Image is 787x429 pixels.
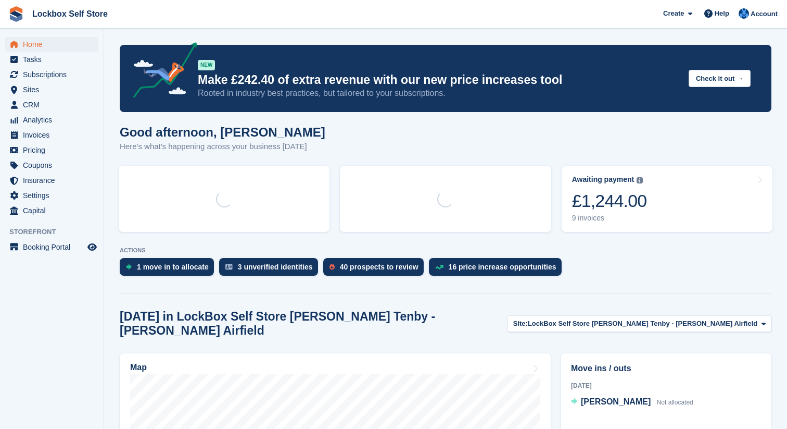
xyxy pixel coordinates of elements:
a: menu [5,52,98,67]
a: menu [5,143,98,157]
img: verify_identity-adf6edd0f0f0b5bbfe63781bf79b02c33cf7c696d77639b501bdc392416b5a36.svg [225,264,233,270]
img: price_increase_opportunities-93ffe204e8149a01c8c9dc8f82e8f89637d9d84a8eef4429ea346261dce0b2c0.svg [435,265,443,269]
a: 3 unverified identities [219,258,323,281]
a: menu [5,240,98,254]
a: Lockbox Self Store [28,5,112,22]
span: Pricing [23,143,85,157]
a: menu [5,158,98,173]
a: menu [5,37,98,52]
p: ACTIONS [120,247,771,254]
div: NEW [198,60,215,70]
div: 3 unverified identities [238,263,313,271]
img: Naomi Davies [739,8,749,19]
div: 1 move in to allocate [137,263,209,271]
span: LockBox Self Store [PERSON_NAME] Tenby - [PERSON_NAME] Airfield [528,318,757,329]
a: 40 prospects to review [323,258,429,281]
span: Tasks [23,52,85,67]
span: [PERSON_NAME] [581,397,651,406]
a: menu [5,173,98,188]
span: Storefront [9,227,104,237]
span: Sites [23,82,85,97]
p: Rooted in industry best practices, but tailored to your subscriptions. [198,88,680,99]
a: Preview store [86,241,98,253]
span: Settings [23,188,85,203]
img: icon-info-grey-7440780725fd019a000dd9b08b2336e03edf1995a4989e88bcd33f0948082b44.svg [637,177,643,183]
div: Awaiting payment [572,175,634,184]
p: Make £242.40 of extra revenue with our new price increases tool [198,72,680,88]
h2: [DATE] in LockBox Self Store [PERSON_NAME] Tenby - [PERSON_NAME] Airfield [120,310,507,338]
h2: Move ins / outs [571,362,761,375]
a: [PERSON_NAME] Not allocated [571,396,693,409]
a: menu [5,203,98,218]
a: menu [5,97,98,112]
img: stora-icon-8386f47178a22dfd0bd8f6a31ec36ba5ce8667c1dd55bd0f319d3a0aa187defe.svg [8,6,24,22]
div: £1,244.00 [572,190,647,212]
a: menu [5,188,98,203]
span: CRM [23,97,85,112]
span: Home [23,37,85,52]
p: Here's what's happening across your business [DATE] [120,141,325,153]
button: Site: LockBox Self Store [PERSON_NAME] Tenby - [PERSON_NAME] Airfield [507,315,771,333]
img: move_ins_to_allocate_icon-fdf77a2bb77ea45bf5b3d319d69a93e2d87916cf1d5bf7949dd705db3b84f3ca.svg [126,264,132,270]
button: Check it out → [689,70,751,87]
span: Booking Portal [23,240,85,254]
a: menu [5,128,98,142]
span: Invoices [23,128,85,142]
a: menu [5,67,98,82]
a: menu [5,113,98,127]
div: 16 price increase opportunities [449,263,556,271]
div: [DATE] [571,381,761,390]
span: Site: [513,318,528,329]
span: Create [663,8,684,19]
a: menu [5,82,98,97]
span: Insurance [23,173,85,188]
span: Help [715,8,729,19]
h2: Map [130,363,147,372]
span: Analytics [23,113,85,127]
img: prospect-51fa495bee0391a8d652442698ab0144808aea92771e9ea1ae160a38d050c398.svg [329,264,335,270]
div: 9 invoices [572,214,647,223]
span: Not allocated [657,399,693,406]
img: price-adjustments-announcement-icon-8257ccfd72463d97f412b2fc003d46551f7dbcb40ab6d574587a9cd5c0d94... [124,42,197,102]
a: 16 price increase opportunities [429,258,567,281]
a: 1 move in to allocate [120,258,219,281]
span: Subscriptions [23,67,85,82]
a: Awaiting payment £1,244.00 9 invoices [562,166,772,232]
span: Coupons [23,158,85,173]
span: Capital [23,203,85,218]
span: Account [751,9,778,19]
div: 40 prospects to review [340,263,418,271]
h1: Good afternoon, [PERSON_NAME] [120,125,325,139]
